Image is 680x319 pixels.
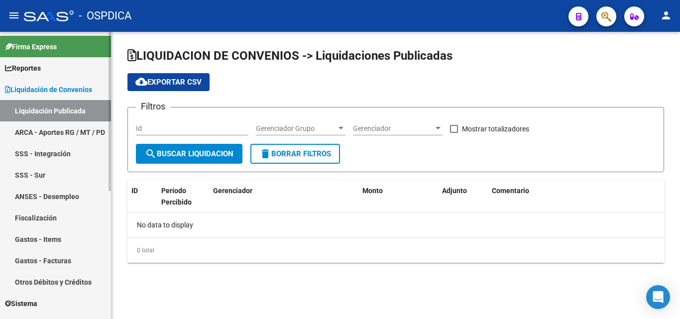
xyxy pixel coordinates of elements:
span: Firma Express [5,41,57,52]
datatable-header-cell: Monto [358,180,438,224]
datatable-header-cell: Período Percibido [157,180,195,224]
span: Monto [362,187,383,195]
span: Gerenciador [213,187,252,195]
span: Exportar CSV [135,78,202,87]
span: LIQUIDACION DE CONVENIOS -> Liquidaciones Publicadas [127,49,453,63]
span: Liquidación de Convenios [5,84,92,95]
h3: Filtros [136,100,170,113]
span: - OSPDICA [79,5,131,27]
datatable-header-cell: Adjunto [438,180,488,224]
mat-icon: search [145,148,157,160]
datatable-header-cell: Gerenciador [209,180,358,224]
button: Borrar Filtros [250,144,340,164]
span: Comentario [492,187,529,195]
div: No data to display [127,213,664,237]
span: Mostrar totalizadores [462,123,529,135]
span: Gerenciador [353,124,434,133]
span: ID [131,187,138,195]
mat-icon: cloud_download [135,76,147,88]
span: Gerenciador Grupo [256,124,337,133]
div: 0 total [127,238,664,263]
span: Sistema [5,298,37,309]
span: Período Percibido [161,187,192,206]
mat-icon: delete [259,148,271,160]
span: Reportes [5,63,41,74]
mat-icon: person [660,9,672,21]
button: Exportar CSV [127,73,210,91]
datatable-header-cell: ID [127,180,157,224]
div: Open Intercom Messenger [646,285,670,309]
span: Borrar Filtros [259,149,331,158]
span: Adjunto [442,187,467,195]
datatable-header-cell: Comentario [488,180,664,224]
span: Buscar Liquidacion [145,149,233,158]
button: Buscar Liquidacion [136,144,242,164]
mat-icon: menu [8,9,20,21]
